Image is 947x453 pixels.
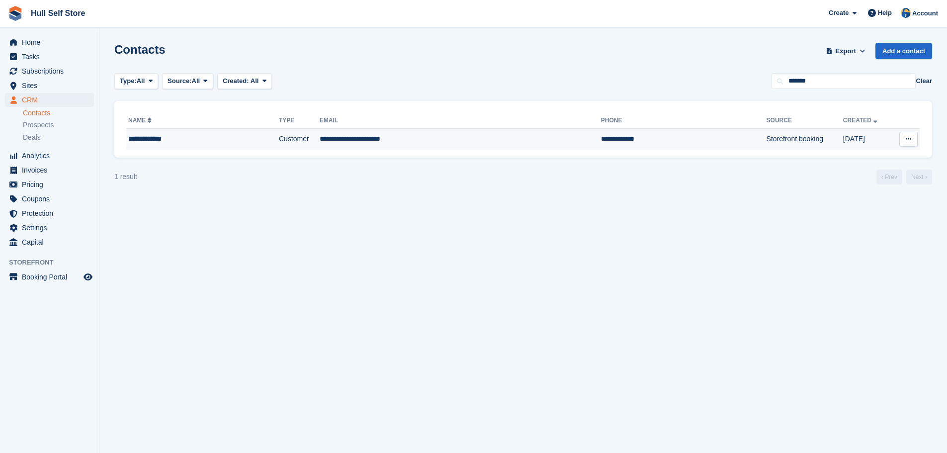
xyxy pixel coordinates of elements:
[22,93,82,107] span: CRM
[22,79,82,92] span: Sites
[5,221,94,235] a: menu
[22,163,82,177] span: Invoices
[279,113,320,129] th: Type
[22,192,82,206] span: Coupons
[82,271,94,283] a: Preview store
[23,132,94,143] a: Deals
[22,270,82,284] span: Booking Portal
[114,172,137,182] div: 1 result
[22,35,82,49] span: Home
[906,170,932,184] a: Next
[192,76,200,86] span: All
[23,120,94,130] a: Prospects
[843,129,892,150] td: [DATE]
[9,258,99,268] span: Storefront
[875,43,932,59] a: Add a contact
[5,149,94,163] a: menu
[878,8,892,18] span: Help
[5,93,94,107] a: menu
[901,8,911,18] img: Hull Self Store
[114,73,158,90] button: Type: All
[5,270,94,284] a: menu
[912,8,938,18] span: Account
[5,50,94,64] a: menu
[601,113,767,129] th: Phone
[22,64,82,78] span: Subscriptions
[829,8,849,18] span: Create
[162,73,213,90] button: Source: All
[279,129,320,150] td: Customer
[836,46,856,56] span: Export
[27,5,89,21] a: Hull Self Store
[824,43,867,59] button: Export
[843,117,879,124] a: Created
[320,113,601,129] th: Email
[22,206,82,220] span: Protection
[5,79,94,92] a: menu
[114,43,166,56] h1: Contacts
[8,6,23,21] img: stora-icon-8386f47178a22dfd0bd8f6a31ec36ba5ce8667c1dd55bd0f319d3a0aa187defe.svg
[5,35,94,49] a: menu
[223,77,249,85] span: Created:
[767,113,843,129] th: Source
[5,192,94,206] a: menu
[5,163,94,177] a: menu
[168,76,191,86] span: Source:
[5,178,94,191] a: menu
[22,50,82,64] span: Tasks
[5,206,94,220] a: menu
[5,235,94,249] a: menu
[22,235,82,249] span: Capital
[128,117,154,124] a: Name
[120,76,137,86] span: Type:
[251,77,259,85] span: All
[767,129,843,150] td: Storefront booking
[916,76,932,86] button: Clear
[23,133,41,142] span: Deals
[22,221,82,235] span: Settings
[874,170,934,184] nav: Page
[137,76,145,86] span: All
[22,149,82,163] span: Analytics
[23,120,54,130] span: Prospects
[22,178,82,191] span: Pricing
[5,64,94,78] a: menu
[217,73,272,90] button: Created: All
[23,108,94,118] a: Contacts
[876,170,902,184] a: Previous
